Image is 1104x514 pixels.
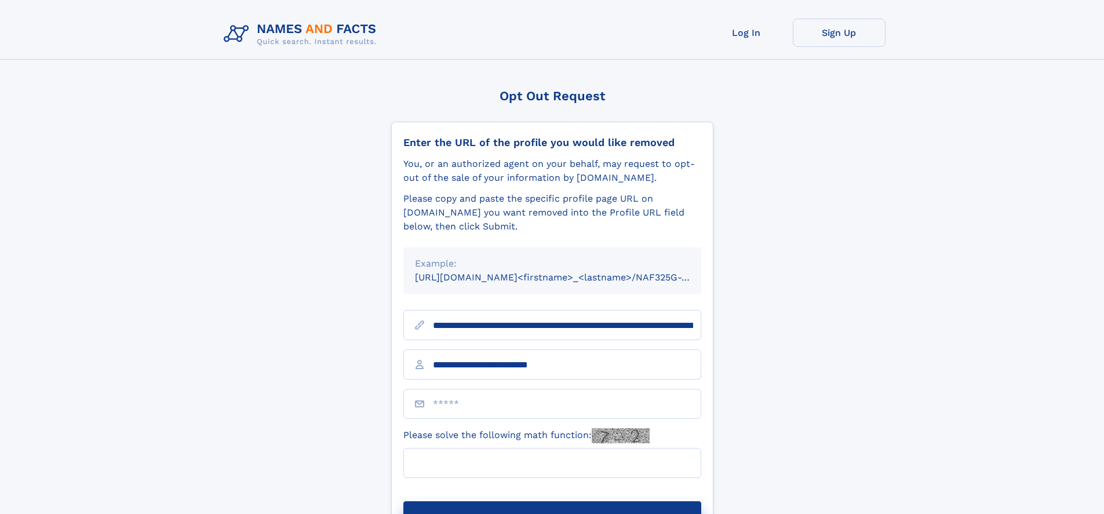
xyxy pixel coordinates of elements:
[403,428,650,443] label: Please solve the following math function:
[403,157,701,185] div: You, or an authorized agent on your behalf, may request to opt-out of the sale of your informatio...
[219,19,386,50] img: Logo Names and Facts
[793,19,886,47] a: Sign Up
[415,272,723,283] small: [URL][DOMAIN_NAME]<firstname>_<lastname>/NAF325G-xxxxxxxx
[403,136,701,149] div: Enter the URL of the profile you would like removed
[700,19,793,47] a: Log In
[415,257,690,271] div: Example:
[403,192,701,234] div: Please copy and paste the specific profile page URL on [DOMAIN_NAME] you want removed into the Pr...
[391,89,713,103] div: Opt Out Request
